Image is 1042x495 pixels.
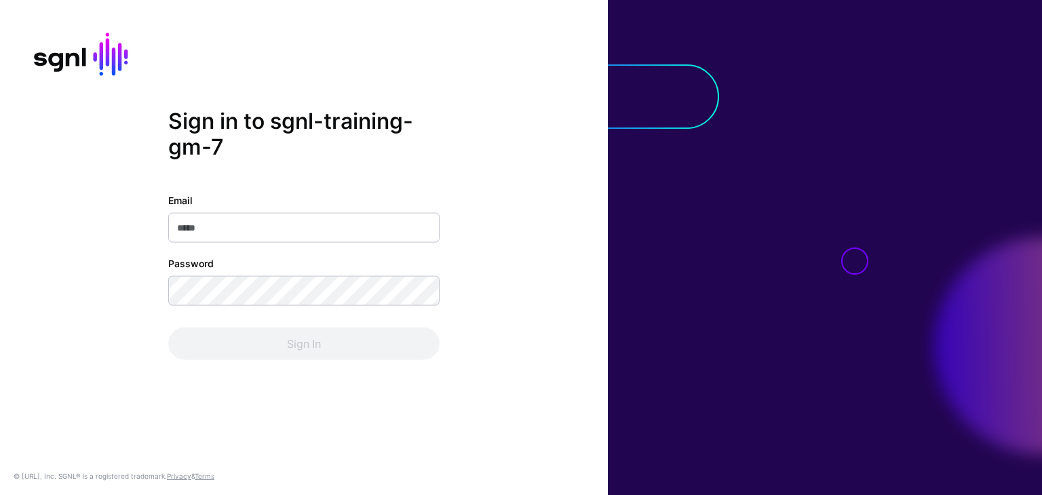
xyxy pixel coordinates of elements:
label: Password [168,256,214,270]
label: Email [168,193,193,207]
div: © [URL], Inc. SGNL® is a registered trademark. & [14,471,214,481]
h2: Sign in to sgnl-training-gm-7 [168,108,440,161]
a: Privacy [167,472,191,480]
a: Terms [195,472,214,480]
